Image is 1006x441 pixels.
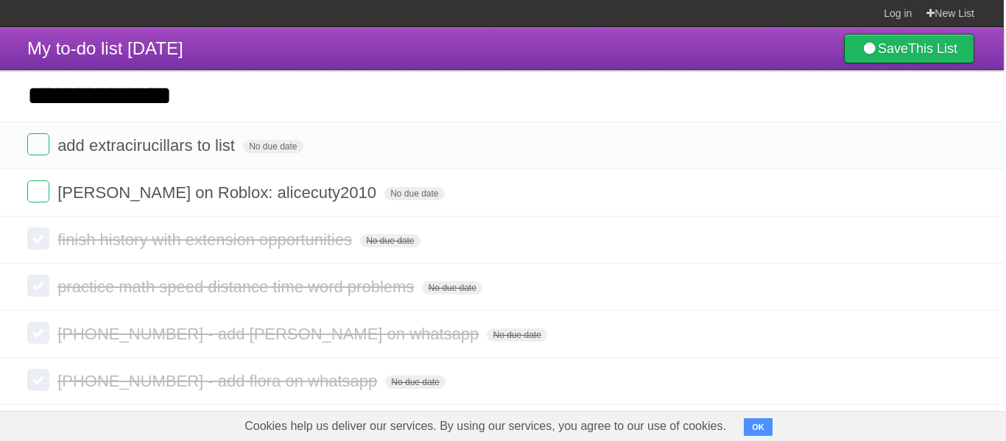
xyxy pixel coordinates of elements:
[422,281,482,294] span: No due date
[27,369,49,391] label: Done
[27,322,49,344] label: Done
[57,372,381,390] span: [PHONE_NUMBER] - add flora on whatsapp
[57,278,418,296] span: practice math speed distance time word problems
[384,187,444,200] span: No due date
[230,412,741,441] span: Cookies help us deliver our services. By using our services, you agree to our use of cookies.
[360,234,420,247] span: No due date
[27,133,49,155] label: Done
[27,275,49,297] label: Done
[27,227,49,250] label: Done
[27,38,183,58] span: My to-do list [DATE]
[57,183,380,202] span: [PERSON_NAME] on Roblox: alicecuty2010
[57,230,356,249] span: finish history with extension opportunities
[57,136,239,155] span: add extracirucillars to list
[57,325,482,343] span: [PHONE_NUMBER] - add [PERSON_NAME] on whatsapp
[487,328,546,342] span: No due date
[27,180,49,202] label: Done
[385,375,445,389] span: No due date
[908,41,957,56] b: This List
[243,140,303,153] span: No due date
[844,34,974,63] a: SaveThis List
[744,418,773,436] button: OK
